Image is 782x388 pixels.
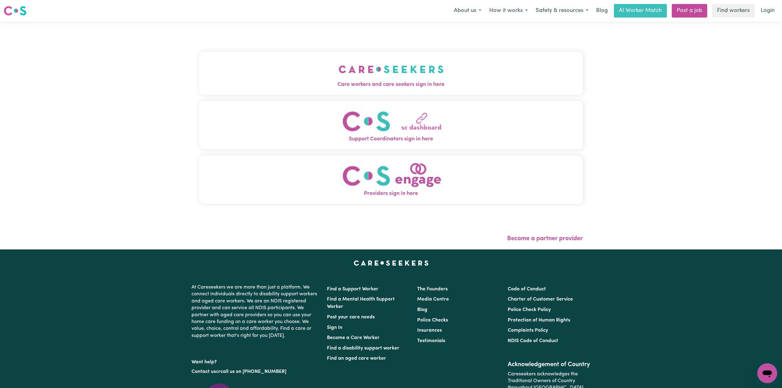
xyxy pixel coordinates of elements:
button: Care workers and care seekers sign in here [199,52,583,95]
a: Find a disability support worker [327,346,399,351]
a: Media Centre [417,297,449,302]
a: Charter of Customer Service [508,297,573,302]
a: AI Worker Match [614,4,667,18]
a: Sign In [327,325,342,330]
a: Careseekers logo [4,4,26,18]
a: Insurances [417,328,442,333]
a: Blog [592,4,611,18]
a: Code of Conduct [508,287,546,292]
button: Providers sign in here [199,156,583,204]
p: or [191,366,320,378]
a: Testimonials [417,338,445,343]
button: How it works [485,4,532,17]
span: Support Coordinators sign in here [199,135,583,143]
a: Contact us [191,369,216,374]
button: About us [450,4,485,17]
a: Become a Care Worker [327,335,380,340]
a: Find an aged care worker [327,356,386,361]
button: Support Coordinators sign in here [199,101,583,149]
a: Login [757,4,778,18]
iframe: Button to launch messaging window [757,363,777,383]
a: Police Check Policy [508,307,551,312]
button: Safety & resources [532,4,592,17]
a: Police Checks [417,318,448,323]
a: call us on [PHONE_NUMBER] [220,369,286,374]
a: Careseekers home page [354,261,429,265]
span: Care workers and care seekers sign in here [199,81,583,89]
a: Find a Mental Health Support Worker [327,297,395,309]
a: Find a Support Worker [327,287,378,292]
a: NDIS Code of Conduct [508,338,558,343]
a: Become a partner provider [507,236,583,242]
a: Post a job [672,4,707,18]
img: Careseekers logo [4,5,26,16]
span: Providers sign in here [199,190,583,198]
h2: Acknowledgement of Country [508,361,591,368]
a: Post your care needs [327,315,375,320]
a: The Founders [417,287,448,292]
p: Want help? [191,356,320,366]
a: Complaints Policy [508,328,548,333]
a: Protection of Human Rights [508,318,570,323]
a: Blog [417,307,427,312]
a: Find workers [712,4,755,18]
p: At Careseekers we are more than just a platform. We connect individuals directly to disability su... [191,281,320,342]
